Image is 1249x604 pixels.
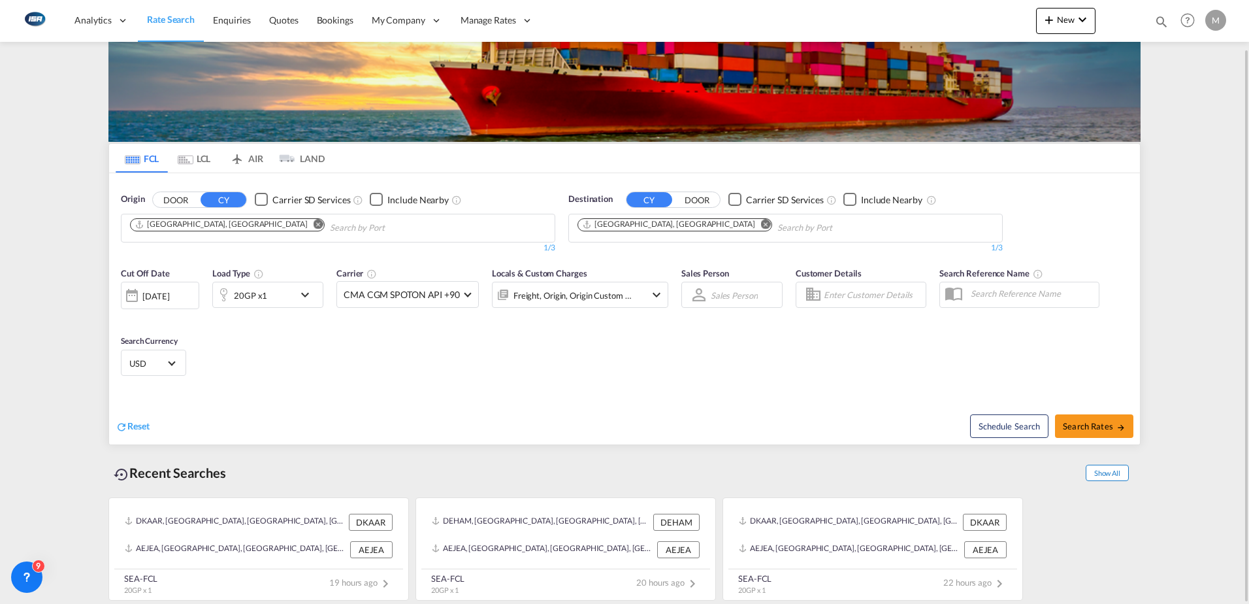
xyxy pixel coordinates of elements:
span: CMA CGM SPOTON API +90 [344,288,460,301]
div: DEHAM, Hamburg, Germany, Western Europe, Europe [432,514,650,531]
md-icon: icon-chevron-right [992,576,1007,592]
div: 1/3 [568,243,1003,254]
button: CY [626,192,672,207]
div: AEJEA [964,541,1007,558]
md-icon: icon-chevron-down [649,287,664,303]
md-icon: icon-chevron-down [297,287,319,303]
md-chips-wrap: Chips container. Use arrow keys to select chips. [576,214,907,239]
button: Note: By default Schedule search will only considerorigin ports, destination ports and cut off da... [970,414,1048,438]
span: Analytics [74,14,112,27]
span: 20GP x 1 [738,586,766,594]
div: AEJEA [657,541,700,558]
button: Search Ratesicon-arrow-right [1055,414,1133,438]
img: 1aa151c0c08011ec8d6f413816f9a227.png [20,6,49,35]
md-icon: icon-magnify [1154,14,1169,29]
span: New [1041,14,1090,25]
md-pagination-wrapper: Use the left and right arrow keys to navigate between tabs [116,144,325,173]
md-datepicker: Select [121,308,131,326]
span: Enquiries [213,14,251,25]
md-select: Select Currency: $ USDUnited States Dollar [128,354,179,373]
recent-search-card: DKAAR, [GEOGRAPHIC_DATA], [GEOGRAPHIC_DATA], [GEOGRAPHIC_DATA], [GEOGRAPHIC_DATA] DKAARAEJEA, [GE... [108,497,409,601]
div: AEJEA, Jebel Ali, United Arab Emirates, Middle East, Middle East [739,541,961,558]
span: My Company [372,14,425,27]
button: DOOR [153,192,199,207]
md-checkbox: Checkbox No Ink [728,193,824,207]
div: Press delete to remove this chip. [135,219,310,230]
div: AEJEA [350,541,393,558]
span: Origin [121,193,144,206]
span: Manage Rates [461,14,516,27]
md-icon: icon-chevron-down [1075,12,1090,27]
span: 20 hours ago [636,577,700,588]
div: Aarhus, DKAAR [135,219,307,230]
div: Jebel Ali, AEJEA [582,219,754,230]
button: CY [201,192,246,207]
div: DKAAR [963,514,1007,531]
div: SEA-FCL [738,573,771,584]
span: Carrier [336,268,377,278]
md-tab-item: LAND [272,144,325,173]
span: Rate Search [147,14,195,25]
md-icon: Unchecked: Ignores neighbouring ports when fetching rates.Checked : Includes neighbouring ports w... [926,195,937,205]
div: Recent Searches [108,458,231,488]
span: Destination [568,193,613,206]
md-icon: icon-airplane [229,151,245,161]
md-tab-item: AIR [220,144,272,173]
div: M [1205,10,1226,31]
input: Enter Customer Details [824,285,922,305]
div: Freight Origin Origin Custom Factory Stuffing [513,286,632,305]
md-icon: icon-backup-restore [114,467,129,482]
md-icon: The selected Trucker/Carrierwill be displayed in the rate results If the rates are from another f... [366,269,377,279]
md-icon: icon-plus 400-fg [1041,12,1057,27]
span: 19 hours ago [329,577,393,588]
span: Search Currency [121,336,178,346]
input: Search Reference Name [964,284,1099,303]
span: 20GP x 1 [124,586,152,594]
span: 20GP x 1 [431,586,459,594]
recent-search-card: DEHAM, [GEOGRAPHIC_DATA], [GEOGRAPHIC_DATA], [GEOGRAPHIC_DATA], [GEOGRAPHIC_DATA] DEHAMAEJEA, [GE... [415,497,716,601]
span: Load Type [212,268,264,278]
span: Search Rates [1063,421,1126,431]
md-icon: icon-information-outline [253,269,264,279]
div: AEJEA, Jebel Ali, United Arab Emirates, Middle East, Middle East [432,541,654,558]
div: SEA-FCL [124,573,157,584]
md-icon: Unchecked: Search for CY (Container Yard) services for all selected carriers.Checked : Search for... [353,195,363,205]
md-checkbox: Checkbox No Ink [843,193,922,207]
div: DKAAR [349,514,393,531]
span: 22 hours ago [943,577,1007,588]
div: DKAAR, Aarhus, Denmark, Northern Europe, Europe [125,514,346,531]
span: Help [1176,9,1199,31]
div: AEJEA, Jebel Ali, United Arab Emirates, Middle East, Middle East [125,541,347,558]
div: SEA-FCL [431,573,464,584]
button: Remove [304,219,324,232]
md-icon: icon-arrow-right [1116,423,1126,432]
button: Remove [752,219,771,232]
div: [DATE] [142,290,169,302]
div: [DATE] [121,282,199,309]
md-icon: Your search will be saved by the below given name [1033,269,1043,279]
div: 1/3 [121,243,555,254]
recent-search-card: DKAAR, [GEOGRAPHIC_DATA], [GEOGRAPHIC_DATA], [GEOGRAPHIC_DATA], [GEOGRAPHIC_DATA] DKAARAEJEA, [GE... [722,497,1023,601]
div: Include Nearby [387,193,449,207]
span: Bookings [317,14,353,25]
span: Reset [127,420,150,431]
div: DKAAR, Aarhus, Denmark, Northern Europe, Europe [739,514,960,531]
md-icon: icon-chevron-right [378,576,393,592]
md-icon: icon-refresh [116,421,127,433]
input: Chips input. [777,218,901,239]
div: OriginDOOR CY Checkbox No InkUnchecked: Search for CY (Container Yard) services for all selected ... [109,173,1140,445]
div: Freight Origin Origin Custom Factory Stuffingicon-chevron-down [492,282,668,308]
md-select: Sales Person [709,286,759,305]
div: DEHAM [653,514,700,531]
span: Show All [1086,465,1129,481]
div: Help [1176,9,1205,33]
span: Customer Details [796,268,862,278]
md-tab-item: LCL [168,144,220,173]
div: Press delete to remove this chip. [582,219,757,230]
div: Carrier SD Services [272,193,350,207]
span: Locals & Custom Charges [492,268,587,278]
button: DOOR [674,192,720,207]
button: icon-plus 400-fgNewicon-chevron-down [1036,8,1095,34]
md-tab-item: FCL [116,144,168,173]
